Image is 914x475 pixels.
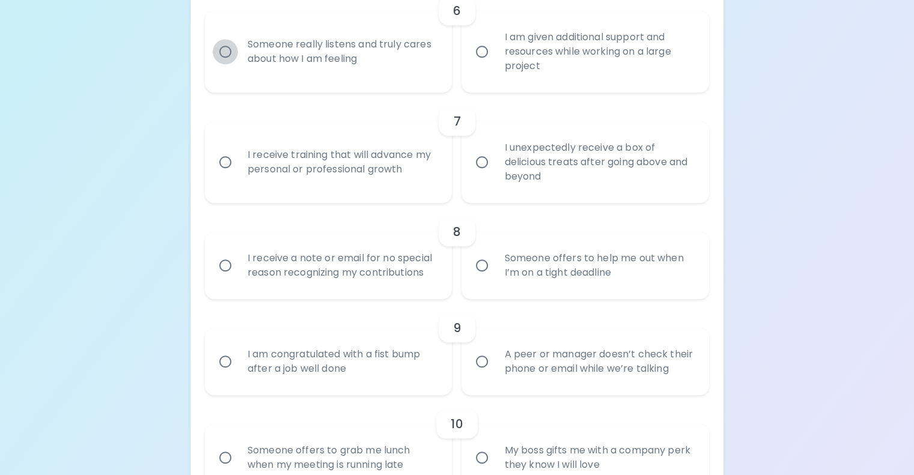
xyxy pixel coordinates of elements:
h6: 9 [453,318,461,337]
div: I receive a note or email for no special reason recognizing my contributions [238,237,446,294]
h6: 10 [451,414,463,434]
div: choice-group-check [205,299,709,395]
h6: 8 [453,222,461,241]
div: I unexpectedly receive a box of delicious treats after going above and beyond [495,126,702,198]
h6: 6 [453,1,461,20]
h6: 7 [453,112,460,131]
div: Someone offers to help me out when I’m on a tight deadline [495,237,702,294]
div: I am given additional support and resources while working on a large project [495,16,702,88]
div: I receive training that will advance my personal or professional growth [238,133,446,191]
div: I am congratulated with a fist bump after a job well done [238,333,446,390]
div: Someone really listens and truly cares about how I am feeling [238,23,446,80]
div: choice-group-check [205,92,709,203]
div: choice-group-check [205,203,709,299]
div: A peer or manager doesn’t check their phone or email while we’re talking [495,333,702,390]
